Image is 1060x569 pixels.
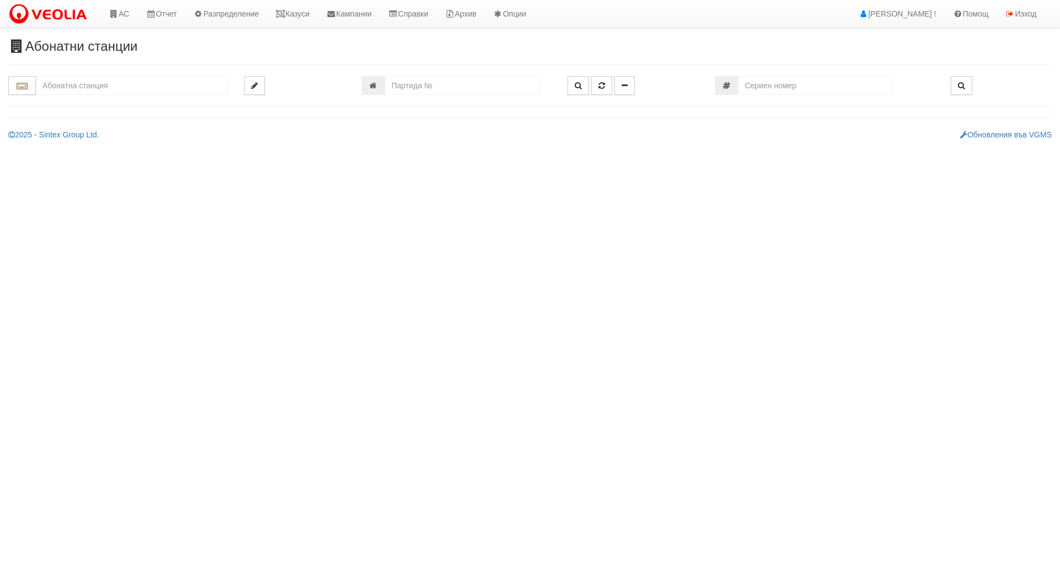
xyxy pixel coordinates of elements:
img: VeoliaLogo.png [8,3,92,26]
h3: Абонатни станции [8,39,1052,54]
a: 2025 - Sintex Group Ltd. [8,130,99,139]
input: Партида № [385,76,539,95]
input: Абонатна станция [36,76,227,95]
a: Обновления във VGMS [960,130,1052,139]
input: Сериен номер [738,76,893,95]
